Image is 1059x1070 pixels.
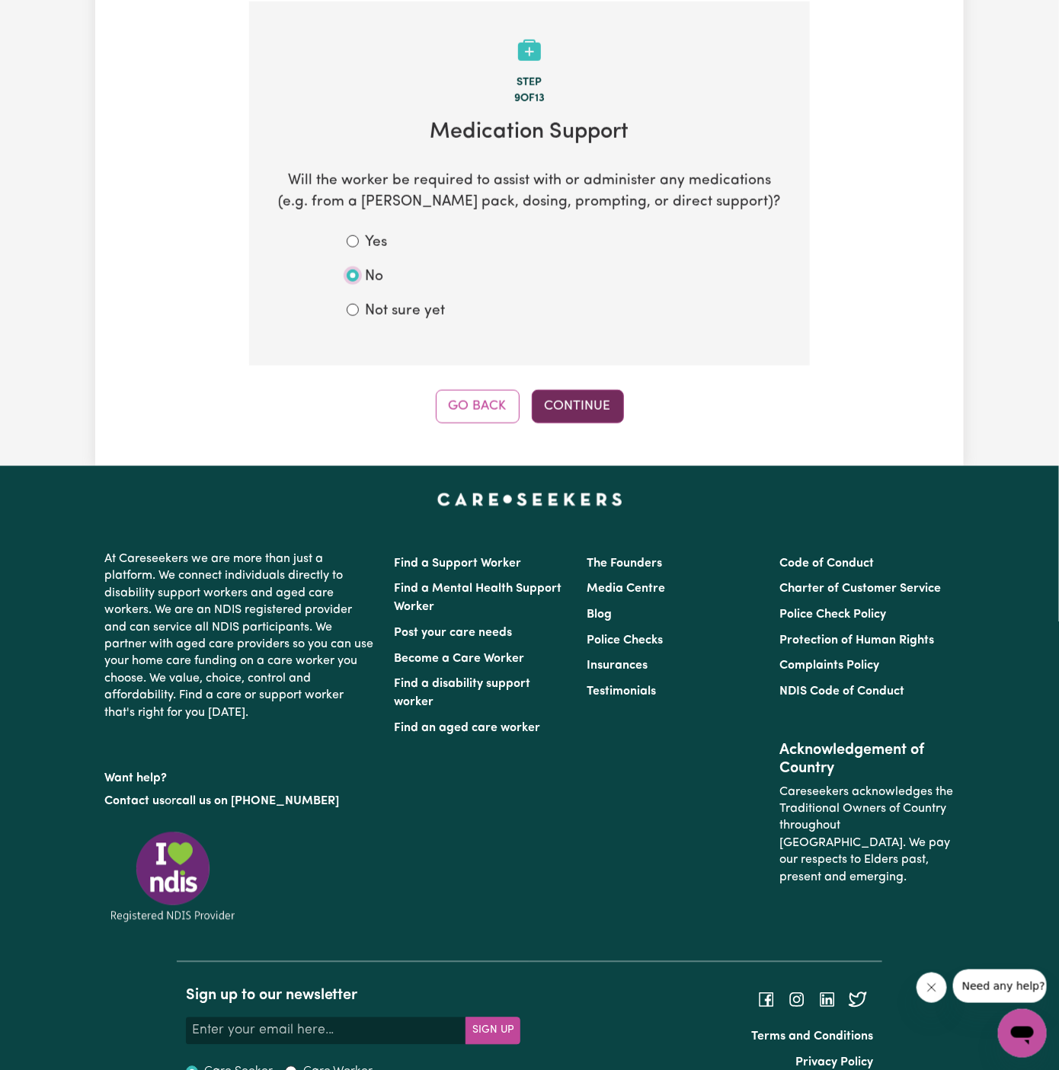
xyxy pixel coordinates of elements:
[751,1031,873,1043] a: Terms and Conditions
[104,829,242,925] img: Registered NDIS provider
[274,171,785,215] p: Will the worker be required to assist with or administer any medications (e.g. from a [PERSON_NAM...
[394,679,530,709] a: Find a disability support worker
[186,987,520,1005] h2: Sign up to our newsletter
[788,994,806,1006] a: Follow Careseekers on Instagram
[757,994,776,1006] a: Follow Careseekers on Facebook
[917,973,947,1003] iframe: Close message
[795,1057,873,1069] a: Privacy Policy
[953,969,1047,1003] iframe: Message from company
[780,558,875,570] a: Code of Conduct
[394,653,524,666] a: Become a Care Worker
[176,796,339,808] a: call us on [PHONE_NUMBER]
[104,787,376,816] p: or
[466,1017,520,1045] button: Subscribe
[780,742,955,778] h2: Acknowledgement of Country
[818,994,837,1006] a: Follow Careseekers on LinkedIn
[780,686,905,698] a: NDIS Code of Conduct
[365,232,387,254] label: Yes
[587,558,662,570] a: The Founders
[394,583,561,614] a: Find a Mental Health Support Worker
[587,660,648,672] a: Insurances
[587,609,612,621] a: Blog
[186,1017,466,1045] input: Enter your email here...
[998,1009,1047,1058] iframe: Button to launch messaging window
[394,558,521,570] a: Find a Support Worker
[365,301,445,323] label: Not sure yet
[437,493,622,506] a: Careseekers home page
[532,390,624,423] button: Continue
[104,796,165,808] a: Contact us
[780,660,880,672] a: Complaints Policy
[274,91,785,107] div: 9 of 13
[104,545,376,728] p: At Careseekers we are more than just a platform. We connect individuals directly to disability su...
[104,765,376,787] p: Want help?
[394,723,540,735] a: Find an aged care worker
[274,120,785,146] h2: Medication Support
[780,609,887,621] a: Police Check Policy
[780,635,935,647] a: Protection of Human Rights
[365,267,383,289] label: No
[587,686,656,698] a: Testimonials
[274,75,785,91] div: Step
[780,778,955,893] p: Careseekers acknowledges the Traditional Owners of Country throughout [GEOGRAPHIC_DATA]. We pay o...
[587,635,663,647] a: Police Checks
[587,583,665,596] a: Media Centre
[849,994,867,1006] a: Follow Careseekers on Twitter
[436,390,520,423] button: Go Back
[394,628,512,640] a: Post your care needs
[780,583,942,596] a: Charter of Customer Service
